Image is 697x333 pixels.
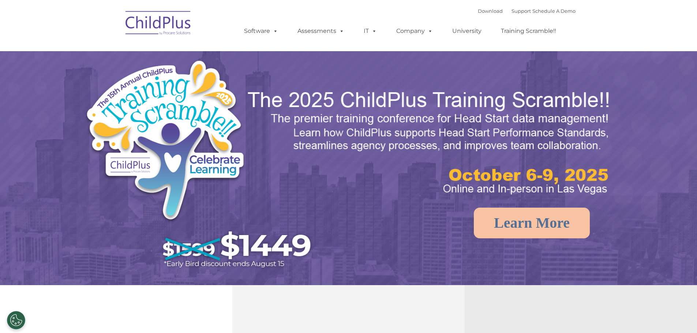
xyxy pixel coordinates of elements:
a: Training Scramble!! [494,24,563,38]
a: IT [356,24,384,38]
img: ChildPlus by Procare Solutions [122,6,195,42]
a: Learn More [474,208,590,238]
a: University [445,24,489,38]
a: Assessments [290,24,352,38]
a: Download [478,8,503,14]
button: Cookies Settings [7,311,25,329]
a: Schedule A Demo [532,8,576,14]
a: Support [511,8,531,14]
font: | [478,8,576,14]
a: Company [389,24,440,38]
a: Software [237,24,285,38]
